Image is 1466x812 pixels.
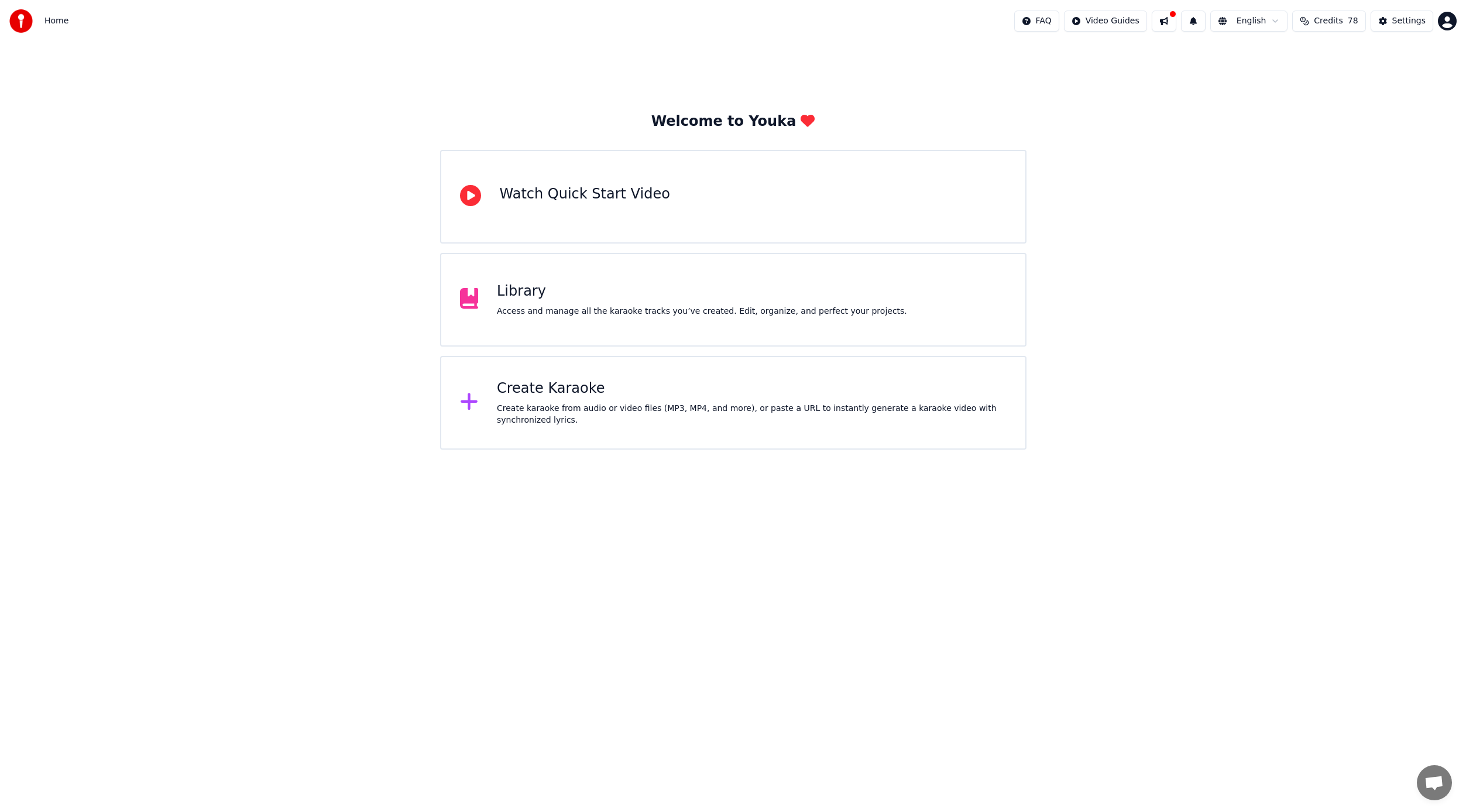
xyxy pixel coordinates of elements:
button: FAQ [1014,11,1059,32]
span: Credits [1314,15,1343,27]
div: Create karaoke from audio or video files (MP3, MP4, and more), or paste a URL to instantly genera... [497,403,1007,426]
div: Welcome to Youka [651,112,815,131]
button: Credits78 [1292,11,1365,32]
span: 78 [1348,15,1358,27]
span: Home [44,15,68,27]
div: Library [497,282,907,301]
div: Create Karaoke [497,379,1007,398]
div: Access and manage all the karaoke tracks you’ve created. Edit, organize, and perfect your projects. [497,306,907,317]
div: Open chat [1417,765,1452,800]
div: Settings [1392,15,1426,27]
nav: breadcrumb [44,15,68,27]
div: Watch Quick Start Video [500,185,670,204]
button: Video Guides [1064,11,1147,32]
button: Settings [1371,11,1433,32]
img: youka [9,9,33,33]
